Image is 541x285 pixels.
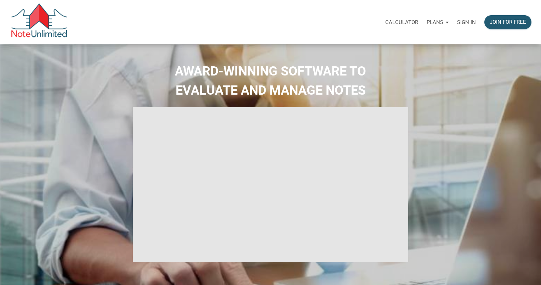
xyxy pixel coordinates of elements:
a: Join for free [480,11,536,33]
p: Sign in [457,19,476,26]
h2: AWARD-WINNING SOFTWARE TO EVALUATE AND MANAGE NOTES [5,62,536,100]
a: Plans [422,11,453,33]
a: Calculator [381,11,422,33]
button: Plans [422,12,453,33]
p: Calculator [385,19,418,26]
p: Plans [427,19,443,26]
a: Sign in [453,11,480,33]
iframe: NoteUnlimited [133,107,409,262]
button: Join for free [484,15,531,29]
div: Join for free [490,18,526,26]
